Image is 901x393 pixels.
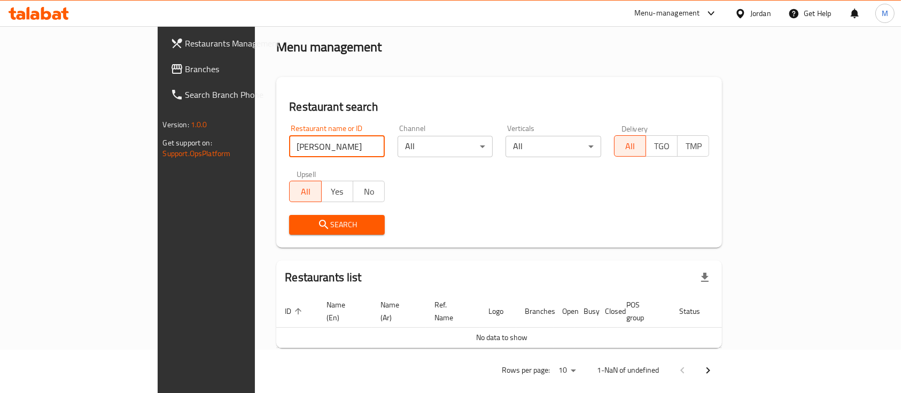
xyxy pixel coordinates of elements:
[622,125,648,132] label: Delivery
[750,7,771,19] div: Jordan
[882,7,888,19] span: M
[502,364,550,377] p: Rows per page:
[289,99,709,115] h2: Restaurant search
[646,135,678,157] button: TGO
[476,330,527,344] span: No data to show
[326,184,349,199] span: Yes
[289,181,321,202] button: All
[506,136,601,157] div: All
[619,138,642,154] span: All
[634,7,700,20] div: Menu-management
[285,269,361,286] h2: Restaurants list
[289,136,385,157] input: Search for restaurant name or ID..
[327,298,359,324] span: Name (En)
[162,82,308,107] a: Search Branch Phone
[163,136,212,150] span: Get support on:
[554,295,575,328] th: Open
[185,37,300,50] span: Restaurants Management
[185,88,300,101] span: Search Branch Phone
[185,63,300,75] span: Branches
[434,298,467,324] span: Ref. Name
[626,298,658,324] span: POS group
[285,305,305,318] span: ID
[692,265,718,290] div: Export file
[516,295,554,328] th: Branches
[380,298,413,324] span: Name (Ar)
[596,295,618,328] th: Closed
[679,305,714,318] span: Status
[162,56,308,82] a: Branches
[695,358,721,383] button: Next page
[682,138,705,154] span: TMP
[650,138,673,154] span: TGO
[297,170,316,178] label: Upsell
[276,295,764,348] table: enhanced table
[294,184,317,199] span: All
[321,181,353,202] button: Yes
[298,218,376,232] span: Search
[480,295,516,328] th: Logo
[289,215,385,235] button: Search
[191,118,207,132] span: 1.0.0
[614,135,646,157] button: All
[353,181,385,202] button: No
[162,30,308,56] a: Restaurants Management
[554,363,580,379] div: Rows per page:
[575,295,596,328] th: Busy
[163,147,231,160] a: Support.OpsPlatform
[358,184,380,199] span: No
[163,118,189,132] span: Version:
[677,135,709,157] button: TMP
[398,136,493,157] div: All
[276,38,382,56] h2: Menu management
[597,364,659,377] p: 1-NaN of undefined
